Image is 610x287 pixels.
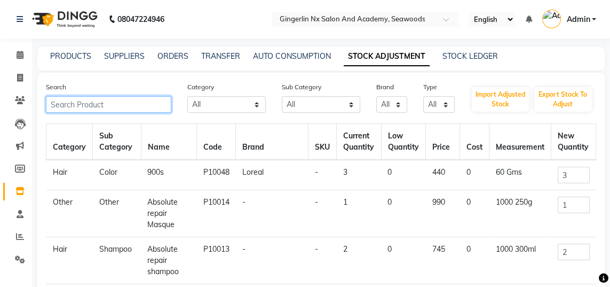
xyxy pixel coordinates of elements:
th: Category [46,124,93,160]
label: Brand [376,82,394,92]
td: 0 [381,160,425,190]
td: 440 [426,160,460,190]
th: Brand [236,124,308,160]
button: Export Stock To Adjust [534,87,592,112]
a: TRANSFER [201,51,240,61]
td: - [308,237,337,284]
input: Search Product [46,96,171,113]
td: 1000 250g [489,190,551,237]
a: PRODUCTS [50,51,91,61]
th: Sub Category [93,124,141,160]
td: Hair [46,237,93,284]
td: Hair [46,160,93,190]
td: 2 [337,237,382,284]
th: Measurement [489,124,551,160]
th: Cost [460,124,489,160]
th: Name [141,124,196,160]
a: STOCK ADJUSTMENT [344,47,430,66]
th: New Quantity [551,124,596,160]
td: 745 [426,237,460,284]
td: Other [46,190,93,237]
td: P10014 [197,190,236,237]
td: P10048 [197,160,236,190]
td: 900s [141,160,196,190]
label: Category [187,82,214,92]
td: 60 Gms [489,160,551,190]
td: - [236,190,308,237]
th: SKU [308,124,337,160]
td: 1000 300ml [489,237,551,284]
span: Admin [566,14,590,25]
td: 0 [460,237,489,284]
a: STOCK LEDGER [442,51,498,61]
a: ORDERS [157,51,188,61]
b: 08047224946 [117,4,164,34]
td: 0 [381,190,425,237]
td: 990 [426,190,460,237]
td: 1 [337,190,382,237]
td: - [236,237,308,284]
td: 0 [460,190,489,237]
td: Loreal [236,160,308,190]
td: P10013 [197,237,236,284]
label: Type [423,82,437,92]
th: Current Quantity [337,124,382,160]
label: Sub Category [282,82,321,92]
button: Import Adjusted Stock [472,87,529,112]
th: Low Quantity [381,124,425,160]
td: 0 [460,160,489,190]
th: Code [197,124,236,160]
td: Shampoo [93,237,141,284]
td: - [308,160,337,190]
a: AUTO CONSUMPTION [253,51,331,61]
label: Search [46,82,66,92]
td: 3 [337,160,382,190]
img: Admin [542,10,561,28]
img: logo [27,4,100,34]
td: 0 [381,237,425,284]
a: SUPPLIERS [104,51,145,61]
td: - [308,190,337,237]
td: Absolute repair shampoo [141,237,196,284]
th: Price [426,124,460,160]
td: Other [93,190,141,237]
td: Color [93,160,141,190]
td: Absolute repair Masque [141,190,196,237]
